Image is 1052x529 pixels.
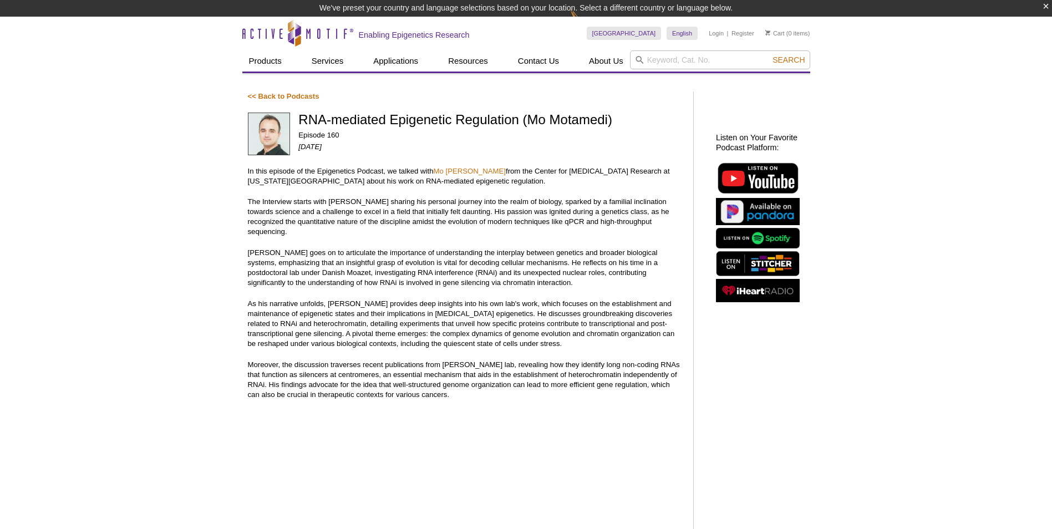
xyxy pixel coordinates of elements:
a: About Us [582,50,630,72]
h2: Listen on Your Favorite Podcast Platform: [716,133,805,152]
img: Listen on Spotify [716,228,800,248]
li: (0 items) [765,27,810,40]
a: Applications [367,50,425,72]
button: Search [769,55,808,65]
p: [PERSON_NAME] goes on to articulate the importance of understanding the interplay between genetic... [248,248,682,288]
a: English [667,27,698,40]
a: Cart [765,29,785,37]
input: Keyword, Cat. No. [630,50,810,69]
a: Products [242,50,288,72]
img: Your Cart [765,30,770,35]
img: Listen on YouTube [716,161,800,195]
span: Search [773,55,805,64]
li: | [727,27,729,40]
h2: Enabling Epigenetics Research [359,30,470,40]
img: Change Here [570,8,599,34]
a: Contact Us [511,50,566,72]
img: Mo Motamedi [248,113,291,155]
a: Resources [441,50,495,72]
iframe: RNA-mediated epigenetic regulation (Mo Motamedi) [248,411,682,494]
img: Listen on Pandora [716,198,800,225]
h1: RNA-mediated Epigenetic Regulation (Mo Motamedi) [298,113,682,129]
p: In this episode of the Epigenetics Podcast, we talked with from the Center for [MEDICAL_DATA] Res... [248,166,682,186]
a: Login [709,29,724,37]
a: << Back to Podcasts [248,92,319,100]
em: [DATE] [298,143,322,151]
a: Mo [PERSON_NAME] [434,167,506,175]
a: Register [731,29,754,37]
p: Episode 160 [298,130,682,140]
p: As his narrative unfolds, [PERSON_NAME] provides deep insights into his own lab's work, which foc... [248,299,682,349]
img: Listen on Stitcher [716,251,800,276]
p: Moreover, the discussion traverses recent publications from [PERSON_NAME] lab, revealing how they... [248,360,682,400]
a: Services [305,50,350,72]
a: [GEOGRAPHIC_DATA] [587,27,662,40]
img: Listen on iHeartRadio [716,279,800,303]
p: The Interview starts with [PERSON_NAME] sharing his personal journey into the realm of biology, s... [248,197,682,237]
